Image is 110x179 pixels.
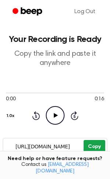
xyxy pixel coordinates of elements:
[95,96,104,103] span: 0:16
[84,140,105,153] button: Copy
[7,5,49,19] a: Beep
[6,96,15,103] span: 0:00
[6,50,104,68] p: Copy the link and paste it anywhere
[36,162,89,174] a: [EMAIL_ADDRESS][DOMAIN_NAME]
[6,35,104,44] h1: Your Recording is Ready
[4,162,106,175] span: Contact us
[67,3,103,20] a: Log Out
[6,110,17,122] button: 1.0x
